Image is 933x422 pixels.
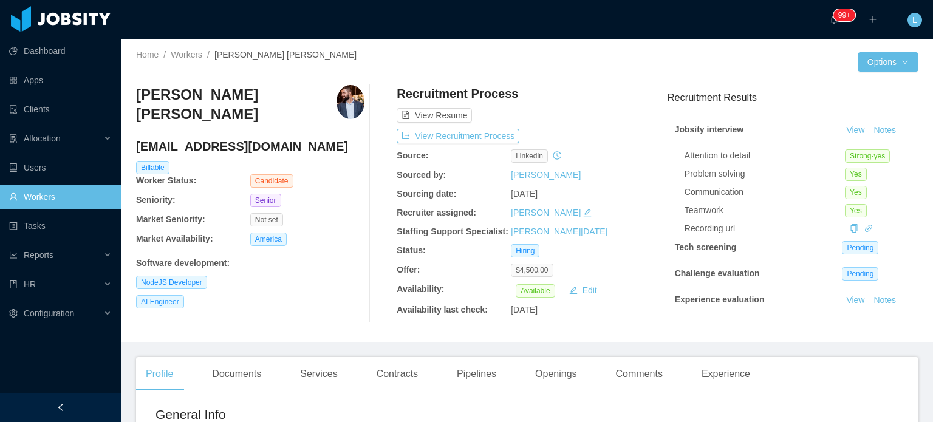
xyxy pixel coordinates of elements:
a: icon: appstoreApps [9,68,112,92]
span: [PERSON_NAME] [PERSON_NAME] [214,50,357,60]
i: icon: setting [9,309,18,318]
div: Communication [685,186,845,199]
div: Services [290,357,347,391]
span: / [207,50,210,60]
a: icon: robotUsers [9,155,112,180]
span: [DATE] [511,189,538,199]
div: Profile [136,357,183,391]
span: HR [24,279,36,289]
a: icon: profileTasks [9,214,112,238]
button: Notes [869,293,901,308]
b: Availability last check: [397,305,488,315]
span: America [250,233,287,246]
b: Sourced by: [397,170,446,180]
i: icon: edit [583,208,592,217]
strong: Jobsity interview [675,124,744,134]
button: Optionsicon: down [858,52,918,72]
div: Experience [692,357,760,391]
span: Yes [845,168,867,181]
button: icon: file-textView Resume [397,108,472,123]
span: Senior [250,194,281,207]
div: Openings [525,357,587,391]
span: [DATE] [511,305,538,315]
a: icon: auditClients [9,97,112,121]
i: icon: line-chart [9,251,18,259]
span: Configuration [24,308,74,318]
span: Pending [842,241,878,254]
i: icon: solution [9,134,18,143]
i: icon: copy [850,224,858,233]
i: icon: link [864,224,873,233]
h4: [EMAIL_ADDRESS][DOMAIN_NAME] [136,138,364,155]
span: Billable [136,161,169,174]
strong: Challenge evaluation [675,268,760,278]
div: Documents [202,357,271,391]
b: Availability: [397,284,444,294]
i: icon: bell [830,15,838,24]
b: Recruiter assigned: [397,208,476,217]
a: [PERSON_NAME] [511,170,581,180]
button: Notes [869,123,901,138]
b: Seniority: [136,195,176,205]
a: [PERSON_NAME][DATE] [511,226,607,236]
a: View [842,125,869,135]
span: Reports [24,250,53,260]
span: Hiring [511,244,539,257]
button: icon: exportView Recruitment Process [397,129,519,143]
strong: Tech screening [675,242,737,252]
b: Staffing Support Specialist: [397,226,508,236]
button: Notes [869,321,901,336]
b: Sourcing date: [397,189,456,199]
div: Comments [606,357,672,391]
b: Offer: [397,265,420,274]
strong: Experience evaluation [675,294,765,304]
i: icon: book [9,280,18,288]
a: Home [136,50,159,60]
b: Source: [397,151,428,160]
i: icon: history [553,151,561,160]
button: icon: editEdit [564,283,602,298]
h3: Recruitment Results [668,90,918,105]
div: Contracts [367,357,428,391]
span: Not set [250,213,283,226]
sup: 1941 [833,9,855,21]
span: Strong-yes [845,149,890,163]
h3: [PERSON_NAME] [PERSON_NAME] [136,85,337,124]
span: / [163,50,166,60]
b: Worker Status: [136,175,196,185]
span: linkedin [511,149,548,163]
span: $4,500.00 [511,264,553,277]
span: NodeJS Developer [136,276,207,289]
span: Pending [842,267,878,281]
span: L [912,13,917,27]
span: Yes [845,186,867,199]
i: icon: plus [869,15,877,24]
b: Market Seniority: [136,214,205,224]
div: Attention to detail [685,149,845,162]
span: AI Engineer [136,295,184,308]
span: Yes [845,204,867,217]
b: Status: [397,245,425,255]
div: Copy [850,222,858,235]
a: icon: link [864,223,873,233]
b: Software development : [136,258,230,268]
div: Recording url [685,222,845,235]
a: icon: exportView Recruitment Process [397,131,519,141]
a: icon: userWorkers [9,185,112,209]
img: 0e741212-2059-4f4a-8d19-a473aefd1e7c_68cd66dbe4b3f-400w.png [337,85,364,119]
div: Problem solving [685,168,845,180]
div: Teamwork [685,204,845,217]
a: Workers [171,50,202,60]
a: View [842,295,869,305]
b: Market Availability: [136,234,213,243]
span: Candidate [250,174,293,188]
a: icon: pie-chartDashboard [9,39,112,63]
a: icon: file-textView Resume [397,111,472,120]
a: [PERSON_NAME] [511,208,581,217]
span: Allocation [24,134,61,143]
div: Pipelines [447,357,506,391]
